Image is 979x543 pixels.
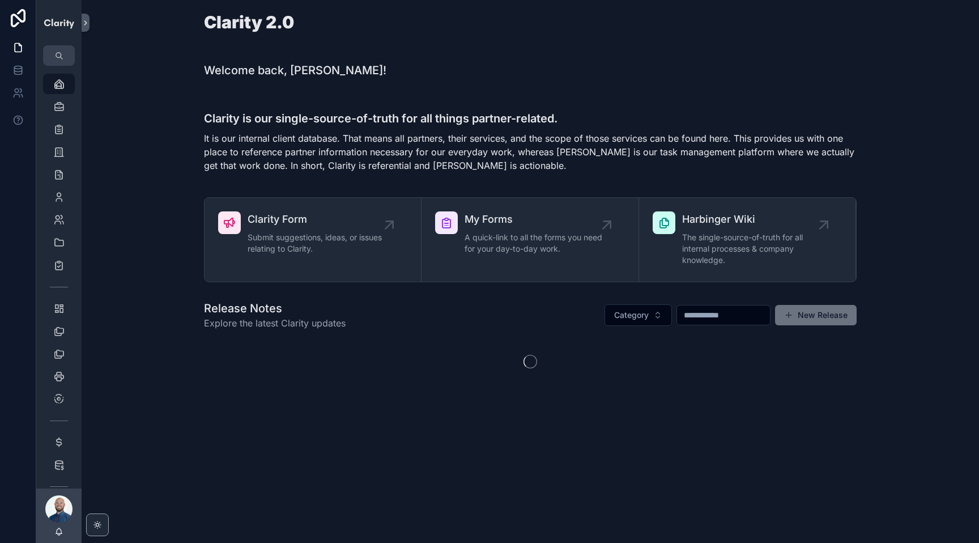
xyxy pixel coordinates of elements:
[605,304,672,326] button: Select Button
[682,232,824,266] span: The single-source-of-truth for all internal processes & company knowledge.
[204,62,386,78] h1: Welcome back, [PERSON_NAME]!
[682,211,824,227] span: Harbinger Wiki
[465,232,606,254] span: A quick-link to all the forms you need for your day-to-day work.
[204,131,857,172] p: It is our internal client database. That means all partners, their services, and the scope of tho...
[248,211,389,227] span: Clarity Form
[204,300,346,316] h1: Release Notes
[614,309,649,321] span: Category
[639,198,856,282] a: Harbinger WikiThe single-source-of-truth for all internal processes & company knowledge.
[422,198,639,282] a: My FormsA quick-link to all the forms you need for your day-to-day work.
[204,110,857,127] h3: Clarity is our single-source-of-truth for all things partner-related.
[248,232,389,254] span: Submit suggestions, ideas, or issues relating to Clarity.
[36,66,82,489] div: scrollable content
[204,316,346,330] span: Explore the latest Clarity updates
[775,305,857,325] button: New Release
[465,211,606,227] span: My Forms
[204,14,294,31] h1: Clarity 2.0
[205,198,422,282] a: Clarity FormSubmit suggestions, ideas, or issues relating to Clarity.
[43,14,75,32] img: App logo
